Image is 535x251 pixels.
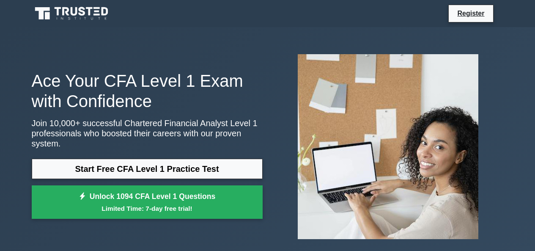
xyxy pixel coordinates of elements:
[32,159,263,179] a: Start Free CFA Level 1 Practice Test
[32,118,263,149] p: Join 10,000+ successful Chartered Financial Analyst Level 1 professionals who boosted their caree...
[452,8,489,19] a: Register
[42,204,252,213] small: Limited Time: 7-day free trial!
[32,185,263,219] a: Unlock 1094 CFA Level 1 QuestionsLimited Time: 7-day free trial!
[32,71,263,111] h1: Ace Your CFA Level 1 Exam with Confidence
